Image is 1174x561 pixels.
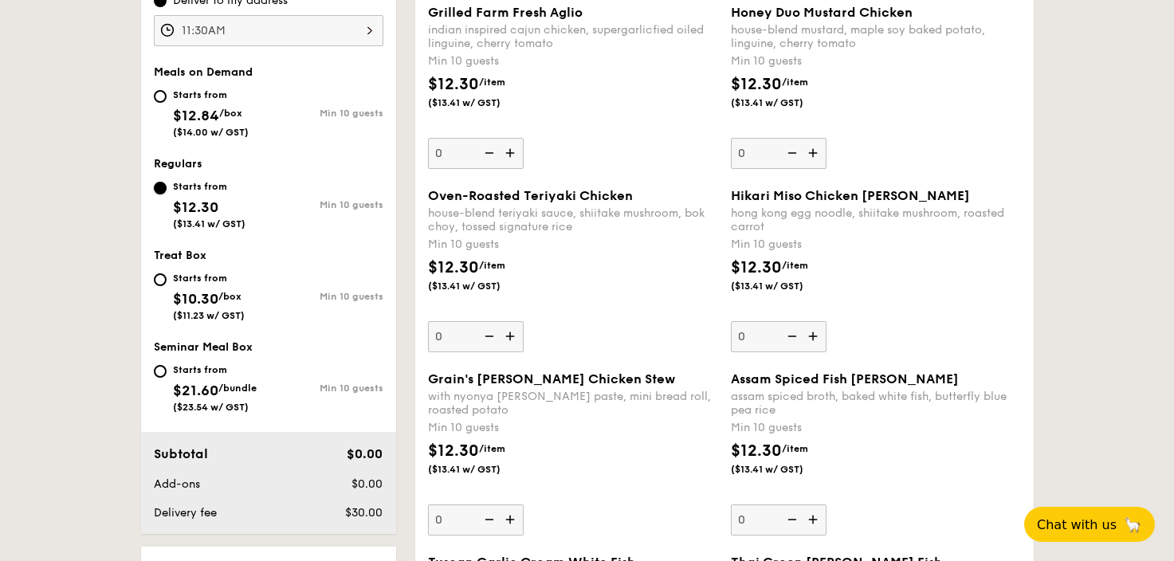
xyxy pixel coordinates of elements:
img: icon-reduce.1d2dbef1.svg [779,321,803,351]
input: Starts from$12.84/box($14.00 w/ GST)Min 10 guests [154,90,167,103]
span: ($13.41 w/ GST) [731,463,839,476]
input: Starts from$10.30/box($11.23 w/ GST)Min 10 guests [154,273,167,286]
span: /item [782,260,808,271]
input: Starts from$21.60/bundle($23.54 w/ GST)Min 10 guests [154,365,167,378]
span: Chat with us [1037,517,1117,532]
div: Min 10 guests [269,108,383,119]
img: icon-reduce.1d2dbef1.svg [779,138,803,168]
span: Grilled Farm Fresh Aglio [428,5,583,20]
span: $0.00 [351,477,383,491]
span: $12.30 [731,441,782,461]
div: Min 10 guests [269,382,383,394]
img: icon-add.58712e84.svg [500,321,524,351]
div: assam spiced broth, baked white fish, butterfly blue pea rice [731,390,1021,417]
span: Assam Spiced Fish [PERSON_NAME] [731,371,959,386]
img: icon-reduce.1d2dbef1.svg [476,504,500,535]
span: /item [479,443,505,454]
div: Min 10 guests [269,291,383,302]
span: ($13.41 w/ GST) [428,280,536,292]
div: Starts from [173,363,257,376]
span: $12.30 [428,441,479,461]
div: Min 10 guests [428,420,718,436]
img: icon-add.58712e84.svg [500,138,524,168]
span: Meals on Demand [154,65,253,79]
span: /box [219,108,242,119]
div: Min 10 guests [428,237,718,253]
span: /item [782,443,808,454]
span: Treat Box [154,249,206,262]
span: /box [218,291,241,302]
span: Honey Duo Mustard Chicken [731,5,913,20]
span: Grain's [PERSON_NAME] Chicken Stew [428,371,675,386]
span: $12.30 [731,258,782,277]
div: hong kong egg noodle, shiitake mushroom, roasted carrot [731,206,1021,233]
div: Starts from [173,272,245,284]
span: $12.30 [731,75,782,94]
span: ($13.41 w/ GST) [731,280,839,292]
span: $12.30 [173,198,218,216]
span: Add-ons [154,477,200,491]
span: Seminar Meal Box [154,340,253,354]
span: $12.30 [428,75,479,94]
span: Oven-Roasted Teriyaki Chicken [428,188,633,203]
div: Min 10 guests [731,53,1021,69]
input: Starts from$12.30($13.41 w/ GST)Min 10 guests [154,182,167,194]
span: $12.30 [428,258,479,277]
div: Starts from [173,88,249,101]
input: Hikari Miso Chicken [PERSON_NAME]hong kong egg noodle, shiitake mushroom, roasted carrotMin 10 gu... [731,321,827,352]
span: Hikari Miso Chicken [PERSON_NAME] [731,188,970,203]
span: /item [479,260,505,271]
input: Event time [154,15,383,46]
img: icon-reduce.1d2dbef1.svg [779,504,803,535]
span: /item [782,76,808,88]
div: Min 10 guests [269,199,383,210]
span: $30.00 [345,506,383,520]
span: ($13.41 w/ GST) [428,96,536,109]
div: house-blend mustard, maple soy baked potato, linguine, cherry tomato [731,23,1021,50]
button: Chat with us🦙 [1024,507,1155,542]
span: ($23.54 w/ GST) [173,402,249,413]
span: $0.00 [347,446,383,461]
div: with nyonya [PERSON_NAME] paste, mini bread roll, roasted potato [428,390,718,417]
img: icon-reduce.1d2dbef1.svg [476,138,500,168]
img: icon-add.58712e84.svg [803,504,827,535]
div: house-blend teriyaki sauce, shiitake mushroom, bok choy, tossed signature rice [428,206,718,233]
span: ($11.23 w/ GST) [173,310,245,321]
span: Subtotal [154,446,208,461]
input: Assam Spiced Fish [PERSON_NAME]assam spiced broth, baked white fish, butterfly blue pea riceMin 1... [731,504,827,535]
div: Starts from [173,180,245,193]
span: /bundle [218,382,257,394]
img: icon-reduce.1d2dbef1.svg [476,321,500,351]
span: 🦙 [1123,516,1142,534]
img: icon-add.58712e84.svg [803,321,827,351]
span: ($13.41 w/ GST) [428,463,536,476]
input: Grilled Farm Fresh Aglioindian inspired cajun chicken, supergarlicfied oiled linguine, cherry tom... [428,138,524,169]
input: Honey Duo Mustard Chickenhouse-blend mustard, maple soy baked potato, linguine, cherry tomatoMin ... [731,138,827,169]
span: $21.60 [173,382,218,399]
span: ($14.00 w/ GST) [173,127,249,138]
input: Oven-Roasted Teriyaki Chickenhouse-blend teriyaki sauce, shiitake mushroom, bok choy, tossed sign... [428,321,524,352]
div: Min 10 guests [731,420,1021,436]
img: icon-add.58712e84.svg [803,138,827,168]
span: /item [479,76,505,88]
img: icon-add.58712e84.svg [500,504,524,535]
span: ($13.41 w/ GST) [731,96,839,109]
span: $12.84 [173,107,219,124]
span: Delivery fee [154,506,217,520]
span: ($13.41 w/ GST) [173,218,245,229]
span: $10.30 [173,290,218,308]
div: Min 10 guests [428,53,718,69]
input: Grain's [PERSON_NAME] Chicken Stewwith nyonya [PERSON_NAME] paste, mini bread roll, roasted potat... [428,504,524,535]
div: Min 10 guests [731,237,1021,253]
span: Regulars [154,157,202,171]
div: indian inspired cajun chicken, supergarlicfied oiled linguine, cherry tomato [428,23,718,50]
